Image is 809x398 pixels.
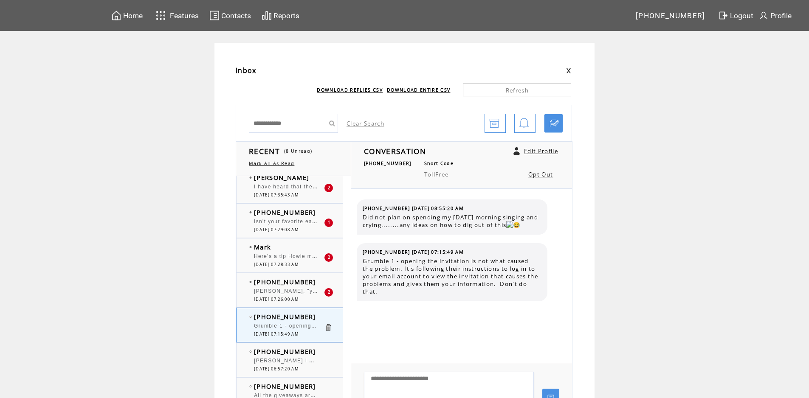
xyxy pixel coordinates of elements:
[221,11,251,20] span: Contacts
[123,11,143,20] span: Home
[506,221,521,229] img: 😂
[254,347,316,356] span: [PHONE_NUMBER]
[254,173,309,182] span: [PERSON_NAME]
[254,243,271,251] span: Mark
[324,184,333,192] div: 2
[111,10,121,21] img: home.svg
[249,211,252,213] img: bulletFull.png
[324,253,333,262] div: 2
[364,160,412,166] span: [PHONE_NUMBER]
[324,288,333,297] div: 2
[249,246,252,248] img: bulletFull.png
[254,251,465,260] span: Here's a tip Howie make your [PERSON_NAME] at home and save 8 dollars
[363,213,541,229] span: Did not plan on spending my [DATE] morning singing and crying........any ideas on how to dig out ...
[718,10,728,21] img: exit.svg
[424,160,454,166] span: Short Code
[770,11,792,20] span: Profile
[254,297,299,302] span: [DATE] 07:26:00 AM
[347,120,384,127] a: Clear Search
[524,147,558,155] a: Edit Profile
[260,9,301,22] a: Reports
[254,262,299,267] span: [DATE] 07:28:33 AM
[262,10,272,21] img: chart.svg
[254,227,299,233] span: [DATE] 07:29:08 AM
[209,10,220,21] img: contacts.svg
[110,9,144,22] a: Home
[254,331,299,337] span: [DATE] 07:15:49 AM
[363,249,464,255] span: [PHONE_NUMBER] [DATE] 07:15:49 AM
[424,171,449,178] span: TollFree
[153,8,168,22] img: features.svg
[489,114,499,133] img: archive.png
[249,350,252,353] img: bulletEmpty.png
[208,9,252,22] a: Contacts
[317,87,383,93] a: DOWNLOAD REPLIES CSV
[152,7,200,24] a: Features
[324,323,332,331] a: Click to delete these messgaes
[254,366,299,372] span: [DATE] 06:57:20 AM
[387,87,450,93] a: DOWNLOAD ENTIRE CSV
[273,11,299,20] span: Reports
[364,146,426,156] span: CONVERSATION
[254,208,316,216] span: [PHONE_NUMBER]
[730,11,753,20] span: Logout
[513,147,520,155] a: Click to edit user profile
[528,171,553,178] a: Opt Out
[254,356,583,364] span: [PERSON_NAME] I want to commend you on a wonderful salute to Big Al, he was good friend and bette...
[758,10,769,21] img: profile.svg
[236,66,257,75] span: Inbox
[254,286,466,294] span: [PERSON_NAME], "you know better ?" The Hackers target people your age.
[249,146,280,156] span: RECENT
[254,216,387,225] span: Isn't your favorite eatery under new ownership?
[544,114,563,133] a: Click to start a chat with mobile number by SMS
[717,9,757,22] a: Logout
[254,277,316,286] span: [PHONE_NUMBER]
[757,9,793,22] a: Profile
[254,382,316,390] span: [PHONE_NUMBER]
[325,114,338,133] input: Submit
[254,312,316,321] span: [PHONE_NUMBER]
[249,177,252,179] img: bulletFull.png
[284,148,312,154] span: (8 Unread)
[363,257,541,295] span: Grumble 1 - opening the invitation is not what caused the problem. It's following their instructi...
[249,385,252,387] img: bulletEmpty.png
[324,219,333,227] div: 1
[636,11,705,20] span: [PHONE_NUMBER]
[249,281,252,283] img: bulletFull.png
[519,114,529,133] img: bell.png
[249,316,252,318] img: bulletEmpty.png
[463,84,571,96] a: Refresh
[254,182,641,190] span: I have heard that they cannot put a fifth person on Mt. [PERSON_NAME], because of safety reasons,...
[170,11,199,20] span: Features
[254,192,299,198] span: [DATE] 07:35:43 AM
[363,205,464,211] span: [PHONE_NUMBER] [DATE] 08:55:20 AM
[249,160,294,166] a: Mark All As Read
